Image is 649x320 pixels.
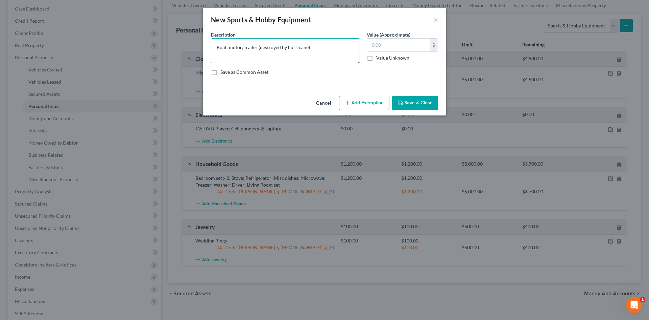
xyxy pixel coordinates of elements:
label: Save as Common Asset [220,69,268,76]
div: $ [430,39,438,51]
input: 0.00 [367,39,430,51]
button: Cancel [311,97,336,110]
label: Value Unknown [376,55,409,61]
iframe: Intercom live chat [626,297,642,313]
button: Add Exemption [339,96,389,110]
div: New Sports & Hobby Equipment [211,15,311,24]
button: Save & Close [392,96,438,110]
button: × [433,16,438,24]
label: Value (Approximate) [367,31,410,38]
span: Description [211,32,236,38]
span: 1 [640,297,645,302]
